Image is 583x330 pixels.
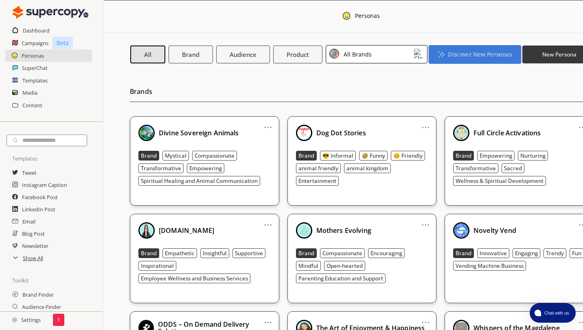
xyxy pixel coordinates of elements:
[22,99,42,111] a: Content
[195,152,235,159] b: Compassionate
[141,165,181,172] b: Transformative
[520,152,546,159] b: Nurturing
[12,317,17,322] img: Close
[480,152,512,159] b: Empowering
[169,46,213,63] button: Brand
[456,177,544,185] b: Wellness & Spiritual Development
[316,226,371,235] b: Mothers Evolving
[421,121,430,127] a: ...
[182,50,199,59] b: Brand
[141,152,157,159] b: Brand
[362,152,385,159] b: 🤣 Funny
[530,303,576,323] button: atlas-launcher
[320,248,365,258] button: Compassionate
[448,50,511,58] b: Discover New Personas
[141,275,248,282] b: Employee Wellness and Business Services
[327,262,363,269] b: Open-hearted
[296,163,341,173] button: animal friendly
[453,163,498,173] button: Transformative
[359,151,388,161] button: 🤣 Funny
[544,248,566,258] button: Trendy
[165,250,195,257] b: Empathetic
[138,176,260,186] button: Spiritual Healing and Animal Communication
[296,248,317,258] button: Brand
[57,317,60,323] p: 1
[22,87,37,99] a: Media
[456,152,471,159] b: Brand
[346,165,388,172] b: animal kingdom
[322,152,353,159] b: 😎 Informal
[22,215,35,228] a: Email
[232,248,265,258] button: Supportive
[453,222,469,239] img: Close
[22,240,48,252] a: Newsletter
[296,274,386,283] button: Parenting Education and Support
[296,151,317,161] button: Brand
[22,179,67,191] a: Instagram Caption
[370,250,402,257] b: Encouraging
[22,37,48,49] a: Campaigns
[162,151,189,161] button: Mystical
[298,250,314,257] b: Brand
[287,50,309,59] b: Product
[216,46,270,63] button: Audience
[341,49,372,60] div: All Brands
[141,250,157,257] b: Brand
[296,261,321,271] button: Mindful
[144,50,151,59] b: All
[22,203,55,215] a: LinkedIn Post
[203,250,227,257] b: Insightful
[502,163,524,173] button: Sacred
[200,248,229,258] button: Insightful
[138,248,159,258] button: Brand
[342,11,351,20] img: Close
[429,45,521,63] button: Discover New Personas
[414,49,424,59] img: Close
[22,289,54,301] h2: Brand Finder
[480,250,507,257] b: Innovative
[391,151,425,161] button: 😊 Friendly
[264,218,272,225] a: ...
[298,262,318,269] b: Mindful
[320,151,356,161] button: 😎 Informal
[316,128,366,137] b: Dog Dot Stories
[473,226,516,235] b: Novelty Vend
[53,37,73,49] p: Beta
[138,261,176,271] button: Inspirational
[165,152,186,159] b: Mystical
[138,163,184,173] button: Transformative
[296,125,312,141] img: Close
[355,13,380,22] div: Personas
[138,274,250,283] button: Employee Wellness and Business Services
[421,218,430,225] a: ...
[473,128,541,137] b: Full Circle Activations
[453,125,469,141] img: Close
[22,301,61,313] a: Audience Finder
[23,252,43,264] a: Show All
[162,248,197,258] button: Empathetic
[393,152,423,159] b: 😊 Friendly
[513,248,540,258] button: Engaging
[329,49,339,59] img: Close
[22,62,48,74] a: SuperChat
[138,222,155,239] img: Close
[421,316,430,322] a: ...
[189,165,222,172] b: Empowering
[22,191,58,203] a: Facebook Post
[230,50,256,59] b: Audience
[23,24,50,37] h2: Dashboard
[296,222,312,239] img: Close
[22,74,48,87] a: Templates
[453,261,526,271] button: Vending Machine Business
[296,176,339,186] button: Entertainment
[22,50,44,62] a: Personas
